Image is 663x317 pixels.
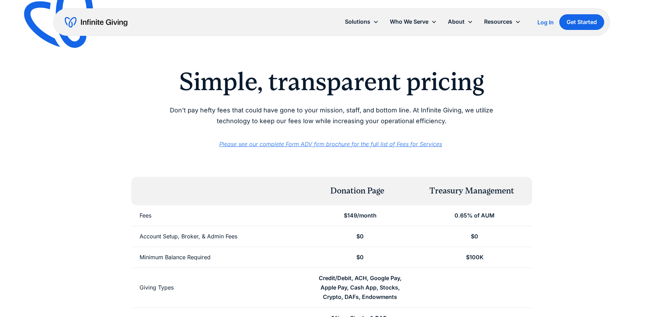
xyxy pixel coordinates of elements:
p: Don't pay hefty fees that could have gone to your mission, staff, and bottom line. At Infinite Gi... [153,105,510,126]
div: $0 [356,253,364,262]
div: Fees [140,211,151,220]
div: Credit/Debit, ACH, Google Pay, Apple Pay, Cash App, Stocks, Crypto, DAFs, Endowments [311,274,409,302]
div: $149/month [344,211,377,220]
div: Minimum Balance Required [140,253,211,262]
div: Log In [537,19,554,25]
div: Who We Serve [390,17,428,26]
div: Who We Serve [384,14,442,29]
div: $0 [471,232,478,241]
div: Resources [484,17,512,26]
a: Please see our complete Form ADV firm brochure for the full list of Fees for Services [219,141,442,148]
a: Log In [537,18,554,26]
div: Donation Page [330,185,384,197]
div: Resources [479,14,526,29]
h2: Simple, transparent pricing [153,67,510,97]
div: Solutions [345,17,370,26]
div: Account Setup, Broker, & Admin Fees [140,232,237,241]
a: Get Started [559,14,604,30]
div: Solutions [339,14,384,29]
div: $0 [356,232,364,241]
div: About [448,17,465,26]
div: 0.65% of AUM [455,211,495,220]
a: home [65,17,127,28]
div: Treasury Management [429,185,514,197]
div: Giving Types [140,283,174,292]
div: About [442,14,479,29]
div: $100K [466,253,483,262]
